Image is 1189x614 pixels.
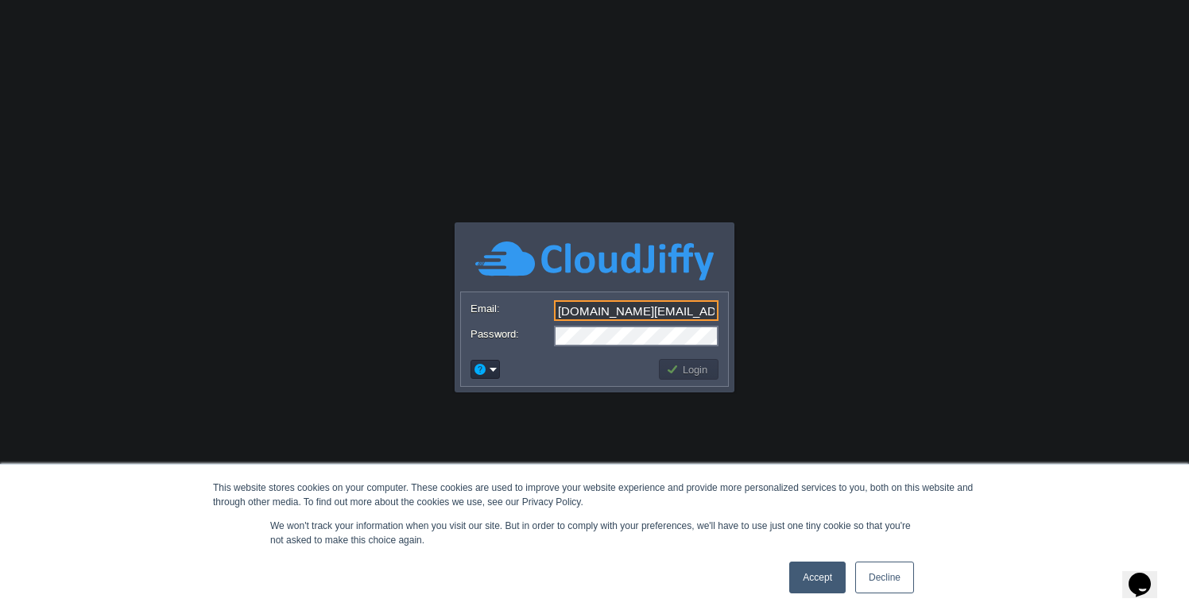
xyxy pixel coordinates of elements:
[666,362,712,377] button: Login
[1122,550,1173,598] iframe: chat widget
[855,562,914,593] a: Decline
[213,481,976,509] div: This website stores cookies on your computer. These cookies are used to improve your website expe...
[270,519,919,547] p: We won't track your information when you visit our site. But in order to comply with your prefere...
[471,326,552,342] label: Password:
[471,300,552,317] label: Email:
[475,239,714,283] img: CloudJiffy
[789,562,846,593] a: Accept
